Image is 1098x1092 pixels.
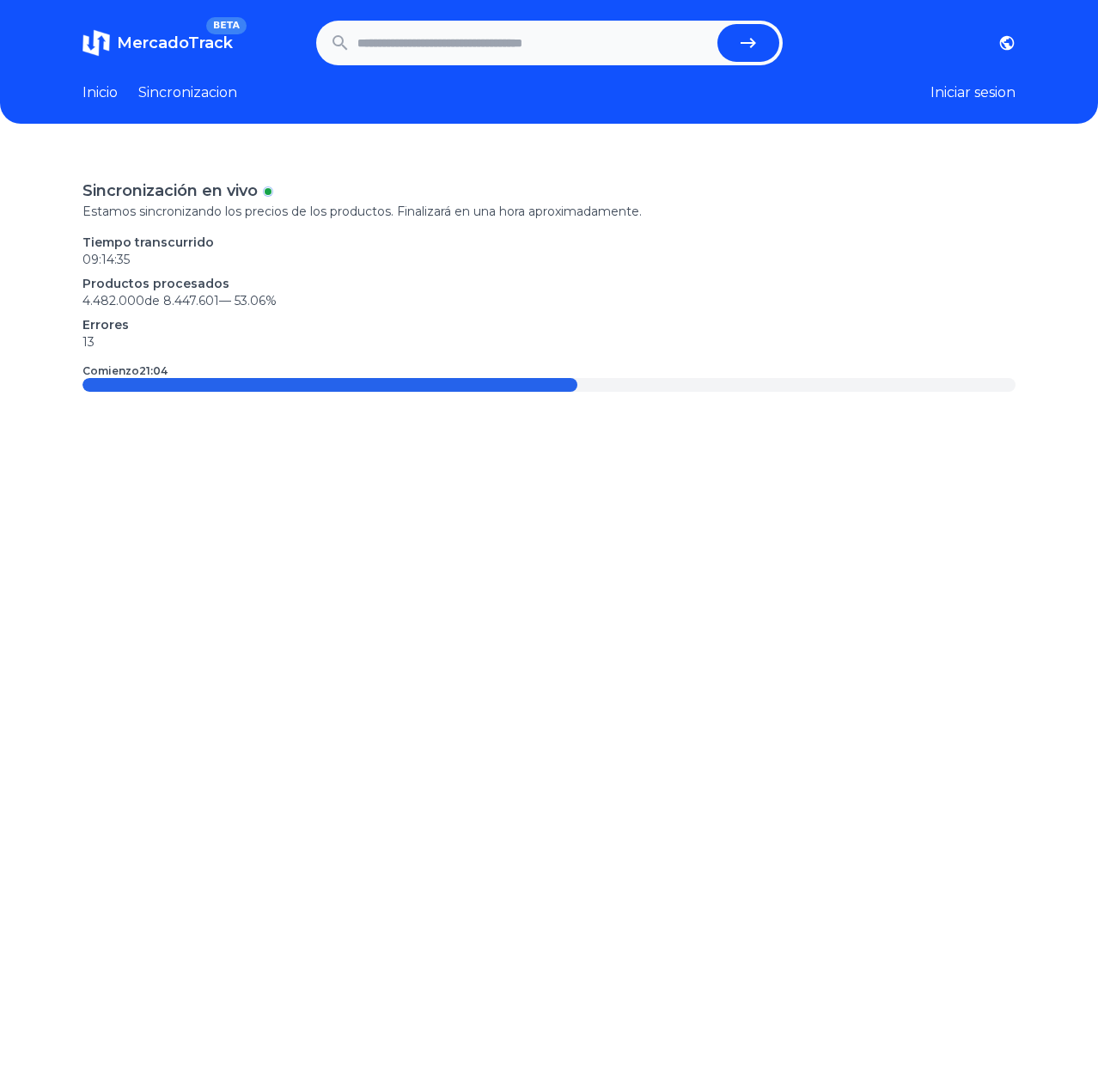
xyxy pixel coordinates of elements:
p: 4.482.000 de 8.447.601 — [82,292,1016,309]
time: 09:14:35 [82,252,130,267]
p: Comienzo [82,364,168,378]
span: 53.06 % [235,293,277,308]
time: 21:04 [139,364,168,377]
p: Productos procesados [82,275,1016,292]
span: MercadoTrack [117,34,233,52]
a: MercadoTrackBETA [82,29,233,57]
a: Inicio [82,82,118,103]
p: Tiempo transcurrido [82,234,1016,251]
img: MercadoTrack [82,29,110,57]
button: Iniciar sesion [930,82,1016,103]
p: 13 [82,333,1016,351]
span: BETA [206,17,247,34]
p: Errores [82,316,1016,333]
p: Sincronización en vivo [82,179,258,203]
a: Sincronizacion [138,82,237,103]
p: Estamos sincronizando los precios de los productos. Finalizará en una hora aproximadamente. [82,203,1016,220]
